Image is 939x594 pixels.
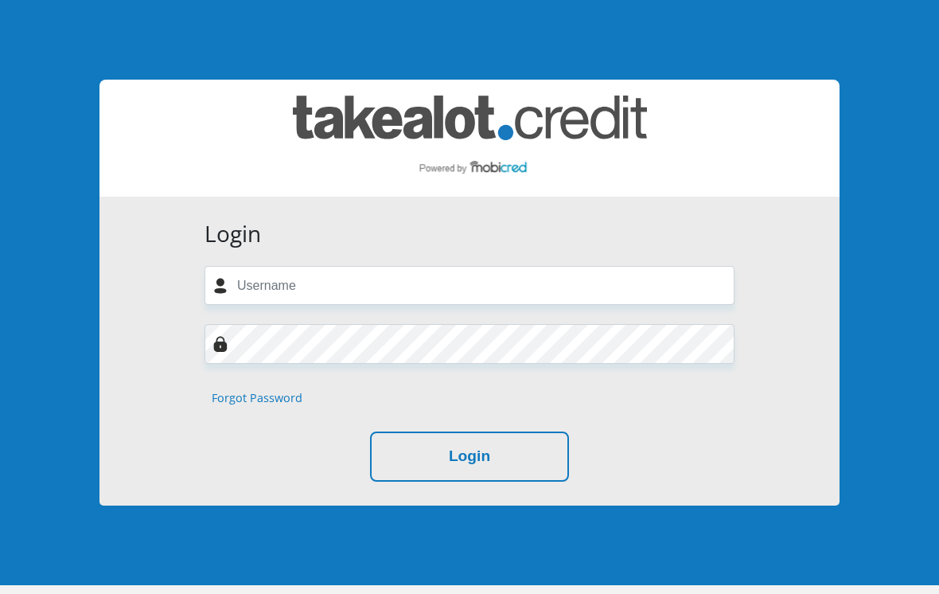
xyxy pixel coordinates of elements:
[212,336,228,352] img: Image
[205,266,734,305] input: Username
[370,432,569,482] button: Login
[205,221,734,248] h3: Login
[212,278,228,294] img: user-icon image
[293,96,647,181] img: takealot_credit logo
[212,389,302,407] a: Forgot Password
